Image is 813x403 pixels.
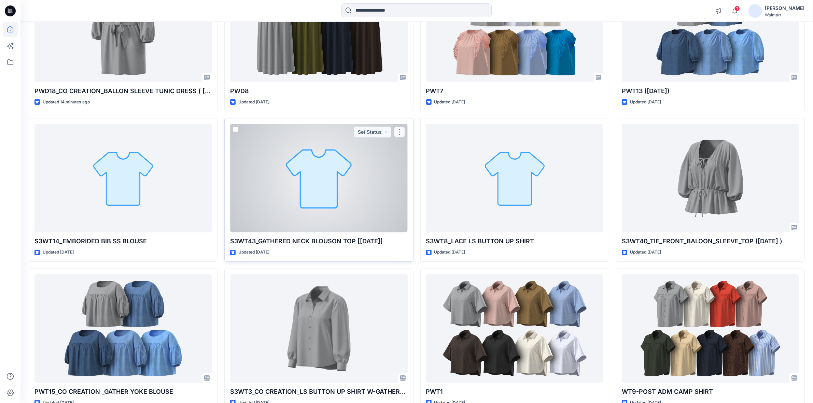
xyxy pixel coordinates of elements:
[426,274,603,383] a: PWT1
[622,124,799,232] a: S3WT40_TIE_FRONT_BALOON_SLEEVE_TOP (15-09-2025 )
[230,236,407,246] p: S3WT43_GATHERED NECK BLOUSON TOP [[DATE]]
[230,387,407,397] p: S3WT3_CO CREATION_LS BUTTON UP SHIRT W-GATHERED SLEEVE
[765,12,804,17] div: Walmart
[426,236,603,246] p: S3WT8_LACE LS BUTTON UP SHIRT
[426,124,603,232] a: S3WT8_LACE LS BUTTON UP SHIRT
[34,274,212,383] a: PWT15_CO CREATION _GATHER YOKE BLOUSE
[238,99,269,106] p: Updated [DATE]
[748,4,762,18] img: avatar
[434,249,465,256] p: Updated [DATE]
[230,86,407,96] p: PWD8
[230,124,407,232] a: S3WT43_GATHERED NECK BLOUSON TOP [15-09-25]
[238,249,269,256] p: Updated [DATE]
[622,236,799,246] p: S3WT40_TIE_FRONT_BALOON_SLEEVE_TOP ([DATE] )
[434,99,465,106] p: Updated [DATE]
[622,86,799,96] p: PWT13 ([DATE])
[34,124,212,232] a: S3WT14_EMBORIDED BIB SS BLOUSE
[630,249,661,256] p: Updated [DATE]
[622,387,799,397] p: WT9-POST ADM CAMP SHIRT
[34,387,212,397] p: PWT15_CO CREATION _GATHER YOKE BLOUSE
[630,99,661,106] p: Updated [DATE]
[34,86,212,96] p: PWD18_CO CREATION_BALLON SLEEVE TUNIC DRESS ( [DATE])
[426,387,603,397] p: PWT1
[34,236,212,246] p: S3WT14_EMBORIDED BIB SS BLOUSE
[426,86,603,96] p: PWT7
[43,99,90,106] p: Updated 14 minutes ago
[734,6,740,11] span: 1
[230,274,407,383] a: S3WT3_CO CREATION_LS BUTTON UP SHIRT W-GATHERED SLEEVE
[622,274,799,383] a: WT9-POST ADM CAMP SHIRT
[43,249,74,256] p: Updated [DATE]
[765,4,804,12] div: [PERSON_NAME]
